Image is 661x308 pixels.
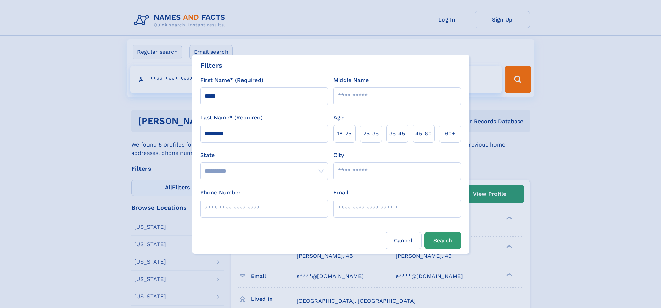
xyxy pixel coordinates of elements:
[389,130,405,138] span: 35‑45
[424,232,461,249] button: Search
[200,189,241,197] label: Phone Number
[200,151,328,159] label: State
[363,130,379,138] span: 25‑35
[333,76,369,84] label: Middle Name
[333,189,348,197] label: Email
[200,114,263,122] label: Last Name* (Required)
[337,130,351,138] span: 18‑25
[333,151,344,159] label: City
[415,130,432,138] span: 45‑60
[385,232,422,249] label: Cancel
[333,114,344,122] label: Age
[445,130,455,138] span: 60+
[200,76,263,84] label: First Name* (Required)
[200,60,222,70] div: Filters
